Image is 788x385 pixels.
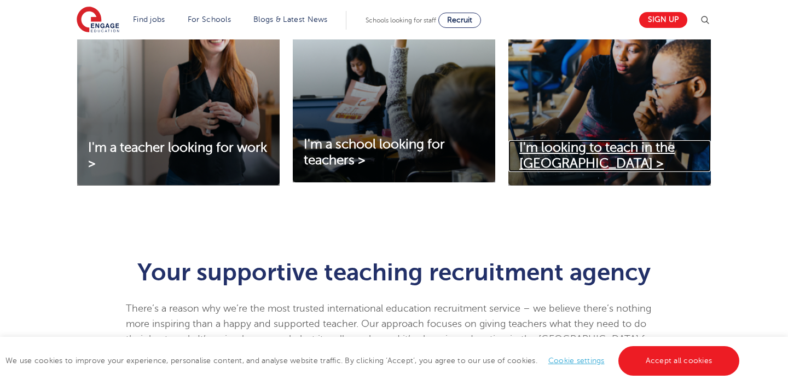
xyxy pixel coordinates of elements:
a: Blogs & Latest News [253,15,328,24]
img: I'm a teacher looking for work [77,3,280,186]
a: I'm a school looking for teachers > [293,137,495,169]
a: Sign up [639,12,687,28]
img: I'm looking to teach in the UK [508,3,711,186]
span: I'm a school looking for teachers > [304,137,445,168]
span: There’s a reason why we’re the most trusted international education recruitment service – we beli... [126,303,654,360]
a: Find jobs [133,15,165,24]
h1: Your supportive teaching recruitment agency [126,260,663,284]
img: I'm a school looking for teachers [293,3,495,182]
a: Cookie settings [548,357,605,365]
a: Recruit [438,13,481,28]
span: I'm a teacher looking for work > [88,140,267,171]
span: Recruit [447,16,472,24]
a: I'm looking to teach in the [GEOGRAPHIC_DATA] > [508,140,711,172]
span: Schools looking for staff [366,16,436,24]
a: Accept all cookies [618,346,740,376]
img: Engage Education [77,7,119,34]
a: For Schools [188,15,231,24]
a: I'm a teacher looking for work > [77,140,280,172]
span: I'm looking to teach in the [GEOGRAPHIC_DATA] > [519,140,675,171]
span: We use cookies to improve your experience, personalise content, and analyse website traffic. By c... [5,357,742,365]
